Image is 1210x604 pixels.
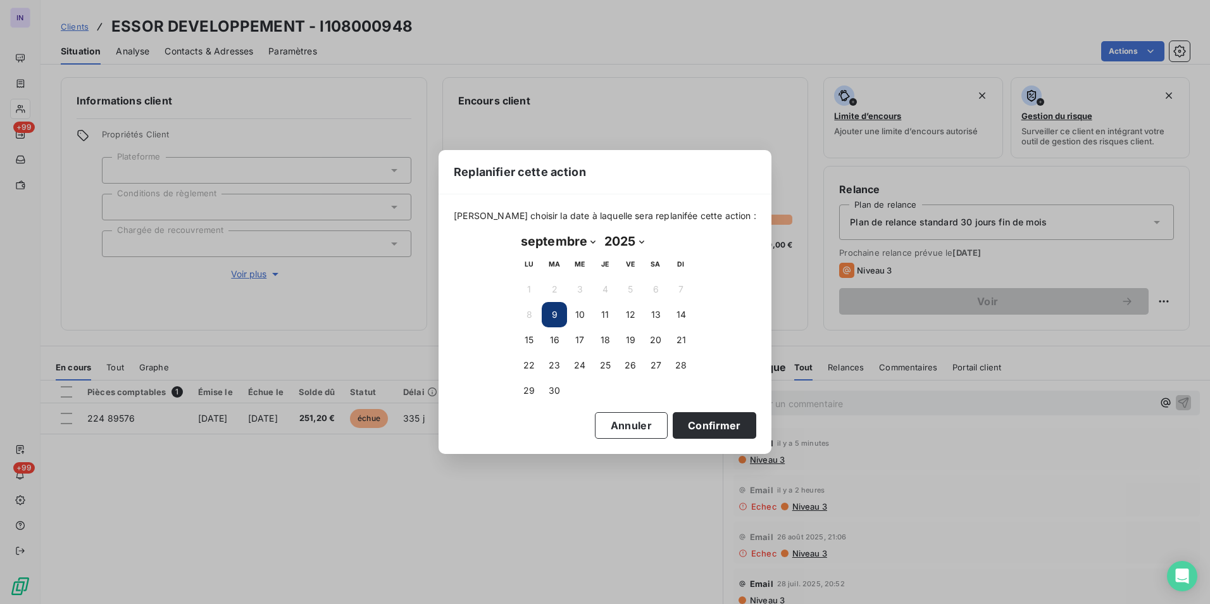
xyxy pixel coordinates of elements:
button: 21 [668,327,694,353]
button: 17 [567,327,592,353]
button: 4 [592,277,618,302]
button: 1 [516,277,542,302]
button: 12 [618,302,643,327]
th: dimanche [668,251,694,277]
button: 23 [542,353,567,378]
button: Confirmer [673,412,756,439]
button: 14 [668,302,694,327]
button: 8 [516,302,542,327]
button: 27 [643,353,668,378]
button: 2 [542,277,567,302]
button: 9 [542,302,567,327]
button: 22 [516,353,542,378]
button: Annuler [595,412,668,439]
th: mercredi [567,251,592,277]
button: 18 [592,327,618,353]
div: Open Intercom Messenger [1167,561,1197,591]
button: 15 [516,327,542,353]
th: samedi [643,251,668,277]
button: 28 [668,353,694,378]
button: 20 [643,327,668,353]
button: 24 [567,353,592,378]
button: 16 [542,327,567,353]
span: Replanifier cette action [454,163,586,180]
button: 29 [516,378,542,403]
button: 25 [592,353,618,378]
button: 3 [567,277,592,302]
button: 6 [643,277,668,302]
button: 5 [618,277,643,302]
span: [PERSON_NAME] choisir la date à laquelle sera replanifée cette action : [454,210,756,222]
button: 30 [542,378,567,403]
button: 26 [618,353,643,378]
button: 11 [592,302,618,327]
button: 13 [643,302,668,327]
button: 10 [567,302,592,327]
th: vendredi [618,251,643,277]
th: mardi [542,251,567,277]
button: 19 [618,327,643,353]
th: jeudi [592,251,618,277]
th: lundi [516,251,542,277]
button: 7 [668,277,694,302]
